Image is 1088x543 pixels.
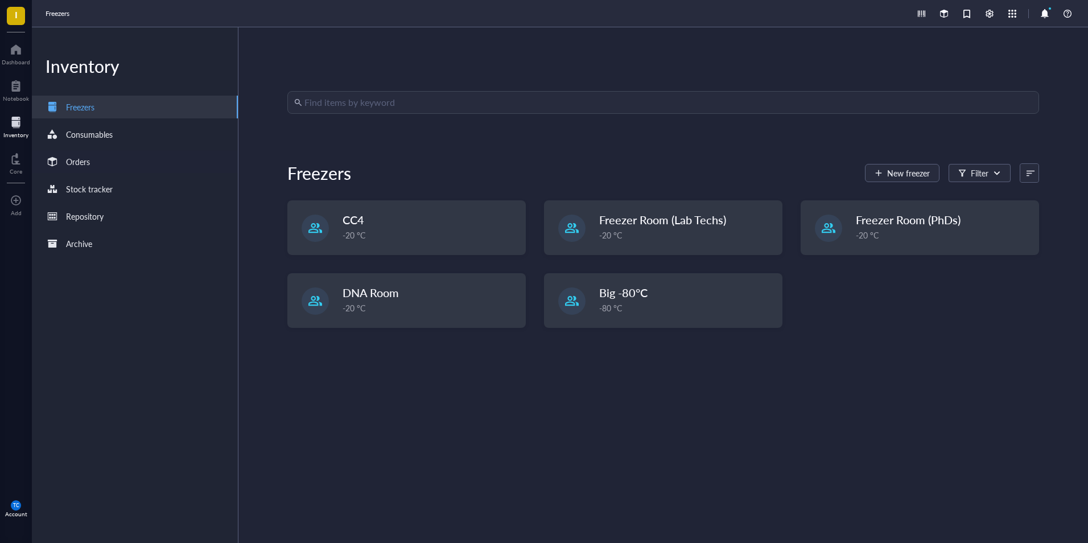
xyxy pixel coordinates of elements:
[599,285,648,301] span: Big -80°C
[856,229,1032,241] div: -20 °C
[11,209,22,216] div: Add
[856,212,961,228] span: Freezer Room (PhDs)
[599,212,726,228] span: Freezer Room (Lab Techs)
[2,59,30,65] div: Dashboard
[66,237,92,250] div: Archive
[32,205,238,228] a: Repository
[599,302,775,314] div: -80 °C
[32,150,238,173] a: Orders
[5,511,27,517] div: Account
[2,40,30,65] a: Dashboard
[66,210,104,223] div: Repository
[66,155,90,168] div: Orders
[10,150,22,175] a: Core
[887,168,930,178] span: New freezer
[32,96,238,118] a: Freezers
[32,123,238,146] a: Consumables
[13,503,19,508] span: TC
[3,113,28,138] a: Inventory
[343,212,364,228] span: CC4
[3,77,29,102] a: Notebook
[971,167,988,179] div: Filter
[66,128,113,141] div: Consumables
[66,101,94,113] div: Freezers
[3,95,29,102] div: Notebook
[3,131,28,138] div: Inventory
[46,8,72,19] a: Freezers
[66,183,113,195] div: Stock tracker
[343,285,399,301] span: DNA Room
[865,164,939,182] button: New freezer
[15,7,18,22] span: I
[599,229,775,241] div: -20 °C
[343,302,518,314] div: -20 °C
[287,162,351,184] div: Freezers
[32,232,238,255] a: Archive
[10,168,22,175] div: Core
[32,55,238,77] div: Inventory
[343,229,518,241] div: -20 °C
[32,178,238,200] a: Stock tracker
